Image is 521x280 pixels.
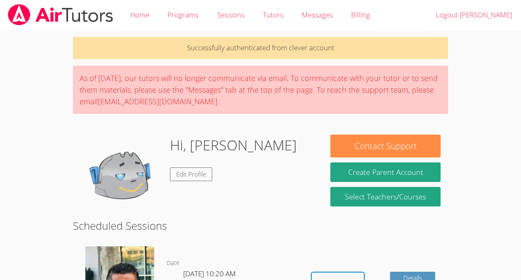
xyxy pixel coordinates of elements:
[80,135,163,218] img: default.png
[73,37,448,59] p: Successfully authenticated from clever account
[167,258,179,268] dt: Date
[302,10,333,20] span: Messages
[170,135,297,156] h1: Hi, [PERSON_NAME]
[330,135,440,157] button: Contact Support
[330,162,440,182] button: Create Parent Account
[73,66,448,114] div: As of [DATE], our tutors will no longer communicate via email. To communicate with your tutor or ...
[170,167,212,181] a: Edit Profile
[73,218,448,233] h2: Scheduled Sessions
[183,269,236,278] span: [DATE] 10:20 AM
[330,187,440,206] a: Select Teachers/Courses
[7,4,114,25] img: airtutors_banner-c4298cdbf04f3fff15de1276eac7730deb9818008684d7c2e4769d2f7ddbe033.png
